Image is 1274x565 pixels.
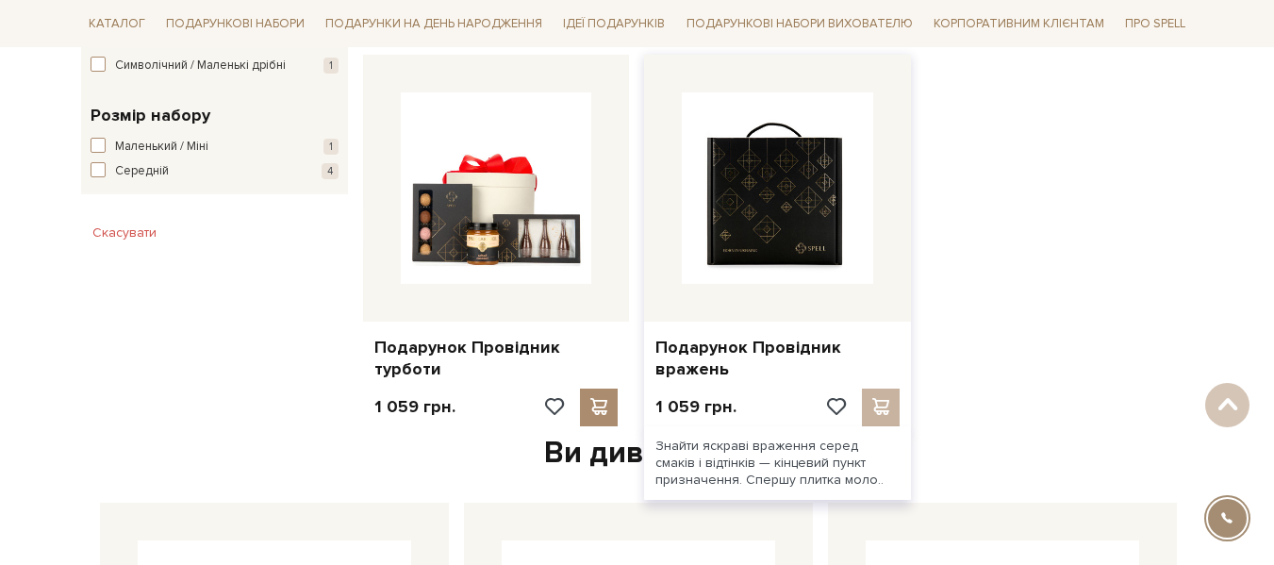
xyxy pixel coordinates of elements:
[92,434,1183,474] div: Ви дивились
[91,162,339,181] button: Середній 4
[322,163,339,179] span: 4
[158,9,312,39] a: Подарункові набори
[323,139,339,155] span: 1
[81,218,168,248] button: Скасувати
[655,396,736,418] p: 1 059 грн.
[115,162,169,181] span: Середній
[682,92,873,284] img: Подарунок Провідник вражень
[318,9,550,39] a: Подарунки на День народження
[679,8,920,40] a: Подарункові набори вихователю
[91,57,339,75] button: Символічний / Маленькі дрібні 1
[655,337,900,381] a: Подарунок Провідник вражень
[374,337,619,381] a: Подарунок Провідник турботи
[323,58,339,74] span: 1
[1117,9,1193,39] a: Про Spell
[644,426,911,501] div: Знайти яскраві враження серед смаків і відтінків — кінцевий пункт призначення. Спершу плитка моло..
[115,57,286,75] span: Символічний / Маленькі дрібні
[115,138,208,157] span: Маленький / Міні
[926,8,1112,40] a: Корпоративним клієнтам
[555,9,672,39] a: Ідеї подарунків
[374,396,455,418] p: 1 059 грн.
[91,138,339,157] button: Маленький / Міні 1
[81,9,153,39] a: Каталог
[91,103,210,128] span: Розмір набору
